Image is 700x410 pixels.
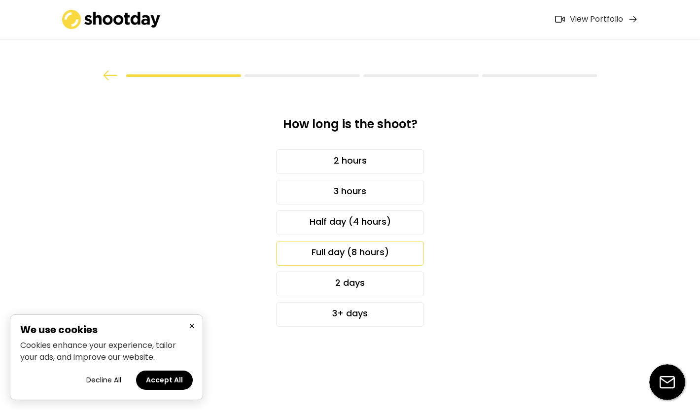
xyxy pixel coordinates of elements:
[276,180,424,205] div: 3 hours
[276,302,424,327] div: 3+ days
[276,241,424,266] div: Full day (8 hours)
[216,116,484,139] div: How long is the shoot?
[276,272,424,296] div: 2 days
[76,371,131,390] button: Decline all cookies
[20,325,193,335] h2: We use cookies
[649,364,685,400] img: email-icon%20%281%29.svg
[555,16,565,23] img: Icon%20feather-video%402x.png
[136,371,193,390] button: Accept all cookies
[62,10,161,29] img: shootday_logo.png
[103,70,118,80] img: arrow%20back.svg
[276,210,424,235] div: Half day (4 hours)
[276,149,424,174] div: 2 hours
[20,340,193,363] p: Cookies enhance your experience, tailor your ads, and improve our website.
[570,14,623,25] div: View Portfolio
[186,320,198,332] button: Close cookie banner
